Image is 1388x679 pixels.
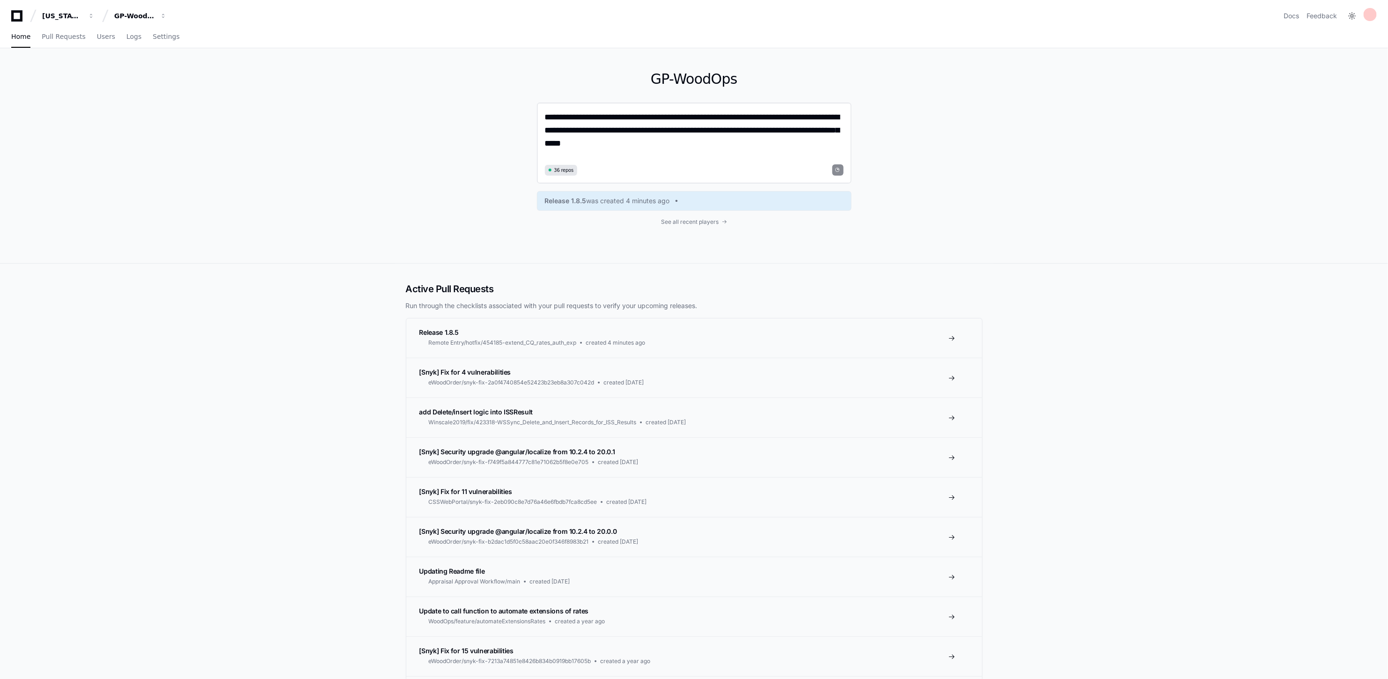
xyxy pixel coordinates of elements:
[661,218,719,226] span: See all recent players
[11,26,30,48] a: Home
[429,339,577,347] span: Remote Entry/hotfix/454185-extend_CQ_rates_auth_exp
[38,7,98,24] button: [US_STATE] Pacific
[419,567,485,575] span: Updating Readme file
[406,477,982,517] a: [Snyk] Fix for 11 vulnerabilitiesCSSWebPortal/snyk-fix-2eb090c8e7d76a46e6fbdb7fca8cd5eecreated [D...
[42,26,85,48] a: Pull Requests
[530,578,570,585] span: created [DATE]
[429,498,597,506] span: CSSWebPortal/snyk-fix-2eb090c8e7d76a46e6fbdb7fca8cd5ee
[126,34,141,39] span: Logs
[646,419,686,426] span: created [DATE]
[126,26,141,48] a: Logs
[598,458,639,466] span: created [DATE]
[586,339,646,347] span: created 4 minutes ago
[153,34,179,39] span: Settings
[97,26,115,48] a: Users
[419,408,533,416] span: add Delete/insert logic into ISSResult
[429,578,521,585] span: Appraisal Approval Workflow/main
[419,448,615,456] span: [Snyk] Security upgrade @angular/localize from 10.2.4 to 20.0.1
[153,26,179,48] a: Settings
[406,636,982,676] a: [Snyk] Fix for 15 vulnerabilitieseWoodOrder/snyk-fix-7213a74851e8426b834b0919bb17605bcreated a ye...
[429,538,589,546] span: eWoodOrder/snyk-fix-b2dac1d5f0c58aac20e0f346f8983b21
[110,7,170,24] button: GP-WoodOps
[419,368,511,376] span: [Snyk] Fix for 4 vulnerabilities
[601,657,651,665] span: created a year ago
[429,458,589,466] span: eWoodOrder/snyk-fix-f749f5a844777c81e71062b5f8e0e705
[406,517,982,557] a: [Snyk] Security upgrade @angular/localize from 10.2.4 to 20.0.0eWoodOrder/snyk-fix-b2dac1d5f0c58a...
[1307,11,1337,21] button: Feedback
[545,196,844,206] a: Release 1.8.5was created 4 minutes ago
[419,487,512,495] span: [Snyk] Fix for 11 vulnerabilities
[419,647,514,655] span: [Snyk] Fix for 15 vulnerabilities
[42,11,82,21] div: [US_STATE] Pacific
[537,71,852,88] h1: GP-WoodOps
[429,657,591,665] span: eWoodOrder/snyk-fix-7213a74851e8426b834b0919bb17605b
[587,196,670,206] span: was created 4 minutes ago
[11,34,30,39] span: Home
[429,419,637,426] span: Winscale2019/fix/423318-WSSync_Delete_and_Insert_Records_for_ISS_Results
[419,527,617,535] span: [Snyk] Security upgrade @angular/localize from 10.2.4 to 20.0.0
[406,557,982,597] a: Updating Readme fileAppraisal Approval Workflow/maincreated [DATE]
[406,282,983,295] h2: Active Pull Requests
[114,11,154,21] div: GP-WoodOps
[419,607,589,615] span: Update to call function to automate extensions of rates
[419,328,459,336] span: Release 1.8.5
[406,318,982,358] a: Release 1.8.5Remote Entry/hotfix/454185-extend_CQ_rates_auth_expcreated 4 minutes ago
[42,34,85,39] span: Pull Requests
[537,218,852,226] a: See all recent players
[406,437,982,477] a: [Snyk] Security upgrade @angular/localize from 10.2.4 to 20.0.1eWoodOrder/snyk-fix-f749f5a844777c...
[429,379,595,386] span: eWoodOrder/snyk-fix-2a0f4740854e52423b23eb8a307c042d
[97,34,115,39] span: Users
[604,379,644,386] span: created [DATE]
[406,358,982,398] a: [Snyk] Fix for 4 vulnerabilitieseWoodOrder/snyk-fix-2a0f4740854e52423b23eb8a307c042dcreated [DATE]
[545,196,587,206] span: Release 1.8.5
[554,167,574,174] span: 36 repos
[406,301,983,310] p: Run through the checklists associated with your pull requests to verify your upcoming releases.
[555,618,605,625] span: created a year ago
[429,618,546,625] span: WoodOps/feature/automateExtensionsRates
[406,597,982,636] a: Update to call function to automate extensions of ratesWoodOps/feature/automateExtensionsRatescre...
[598,538,639,546] span: created [DATE]
[1284,11,1300,21] a: Docs
[607,498,647,506] span: created [DATE]
[406,398,982,437] a: add Delete/insert logic into ISSResultWinscale2019/fix/423318-WSSync_Delete_and_Insert_Records_fo...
